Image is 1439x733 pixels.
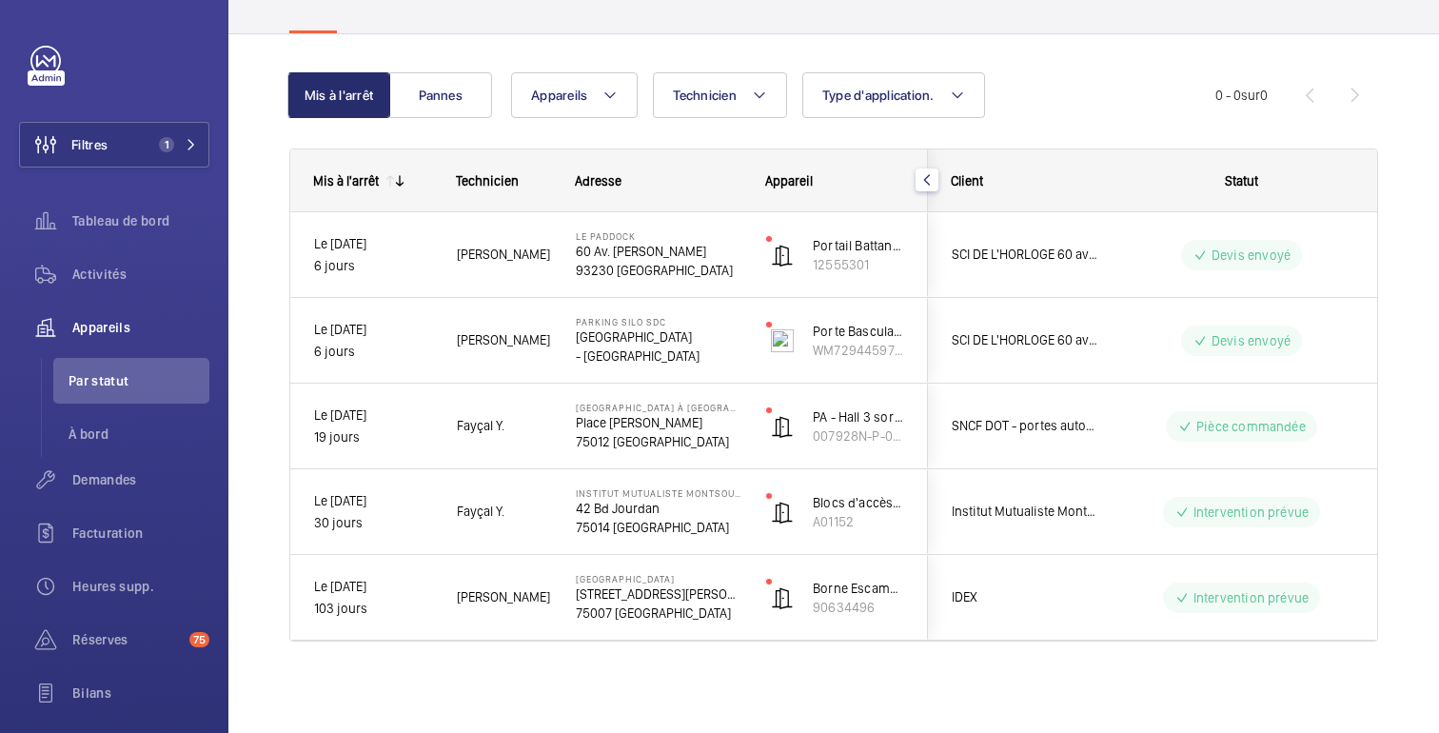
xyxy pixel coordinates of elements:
[1212,333,1291,348] font: Devis envoyé
[813,581,1044,596] font: Borne Escamotable Côté Grande Portes
[314,236,366,251] font: Le [DATE]
[72,685,111,701] font: Bilans
[813,238,936,253] font: Portail Battant Sortie
[813,600,875,615] font: 90634496
[72,267,127,282] font: Activités
[653,72,787,118] button: Technicien
[457,589,550,604] font: [PERSON_NAME]
[576,487,751,499] font: Institut Mutualiste Montsouris
[952,247,1345,262] font: SCI DE L'HORLOGE 60 av [PERSON_NAME] 93320 [GEOGRAPHIC_DATA]
[314,579,366,594] font: Le [DATE]
[1212,248,1291,263] font: Devis envoyé
[314,601,367,616] font: 103 jours
[576,520,729,535] font: 75014 [GEOGRAPHIC_DATA]
[1225,173,1258,188] font: Statut
[1193,590,1309,605] font: Intervention prévue
[19,122,209,168] button: Filtres1
[822,88,935,103] font: Type d'application.
[305,88,373,103] font: Mis à l'arrêt
[72,632,128,647] font: Réserves
[813,428,937,444] font: 007928N-P-0-14-0-11
[802,72,985,118] button: Type d'application.
[575,173,621,188] font: Adresse
[313,173,379,188] font: Mis à l'arrêt
[771,415,794,438] img: automatic_door.svg
[72,213,169,228] font: Tableau de bord
[511,72,638,118] button: Appareils
[771,586,794,609] img: automatic_door.svg
[72,320,130,335] font: Appareils
[72,525,144,541] font: Facturation
[673,88,737,103] font: Technicien
[193,633,206,646] font: 75
[314,258,355,273] font: 6 jours
[771,501,794,524] img: automatic_door.svg
[457,332,550,347] font: [PERSON_NAME]
[576,415,702,430] font: Place [PERSON_NAME]
[813,343,968,358] font: WM72944597 - #11477852
[951,173,983,188] font: Client
[389,72,492,118] button: Pannes
[531,88,587,103] font: Appareils
[1241,88,1260,103] font: sur
[576,573,675,584] font: [GEOGRAPHIC_DATA]
[576,501,660,516] font: 42 Bd Jourdan
[576,263,733,278] font: 93230 [GEOGRAPHIC_DATA]
[576,244,706,259] font: 60 Av. [PERSON_NAME]
[576,348,700,364] font: - [GEOGRAPHIC_DATA]
[314,429,360,445] font: 19 jours
[576,316,666,327] font: Parking Silo SDC
[314,493,366,508] font: Le [DATE]
[456,173,519,188] font: Technicien
[576,586,779,602] font: [STREET_ADDRESS][PERSON_NAME]
[952,504,1124,519] font: Institut Mutualiste Montsouris
[952,418,1140,433] font: SNCF DOT - portes automatiques
[765,173,813,188] font: Appareil
[1215,88,1241,103] font: 0 - 0
[771,244,794,267] img: automatic_door.svg
[813,257,869,272] font: 12555301
[314,407,366,423] font: Le [DATE]
[1260,88,1268,103] font: 0
[813,324,1017,339] font: Porte Basculante Sortie (droite int)
[314,322,366,337] font: Le [DATE]
[813,495,1174,510] font: Blocs d'accès 9,10,11 - BESAM Power Swing - Battante 2 portes
[72,579,154,594] font: Heures supp.
[952,332,1345,347] font: SCI DE L'HORLOGE 60 av [PERSON_NAME] 93320 [GEOGRAPHIC_DATA]
[457,418,504,433] font: Fayçal Y.
[165,138,169,151] font: 1
[1193,505,1309,520] font: Intervention prévue
[72,472,137,487] font: Demandes
[287,72,390,118] button: Mis à l'arrêt
[576,605,731,621] font: 75007 [GEOGRAPHIC_DATA]
[69,373,129,388] font: Par statut
[314,515,363,530] font: 30 jours
[457,504,504,519] font: Fayçal Y.
[576,230,636,242] font: Le Paddock
[771,329,794,352] img: tilting_door.svg
[576,434,729,449] font: 75012 [GEOGRAPHIC_DATA]
[576,329,692,345] font: [GEOGRAPHIC_DATA]
[813,514,854,529] font: A01152
[419,88,463,103] font: Pannes
[813,409,1109,425] font: PA - Hall 3 sortie Objet trouvé et consigne (ex PA11)
[952,589,977,604] font: IDEX
[576,402,786,413] font: [GEOGRAPHIC_DATA] à [GEOGRAPHIC_DATA]
[71,137,108,152] font: Filtres
[457,247,550,262] font: [PERSON_NAME]
[314,344,355,359] font: 6 jours
[69,426,108,442] font: À bord
[1196,419,1306,434] font: Pièce commandée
